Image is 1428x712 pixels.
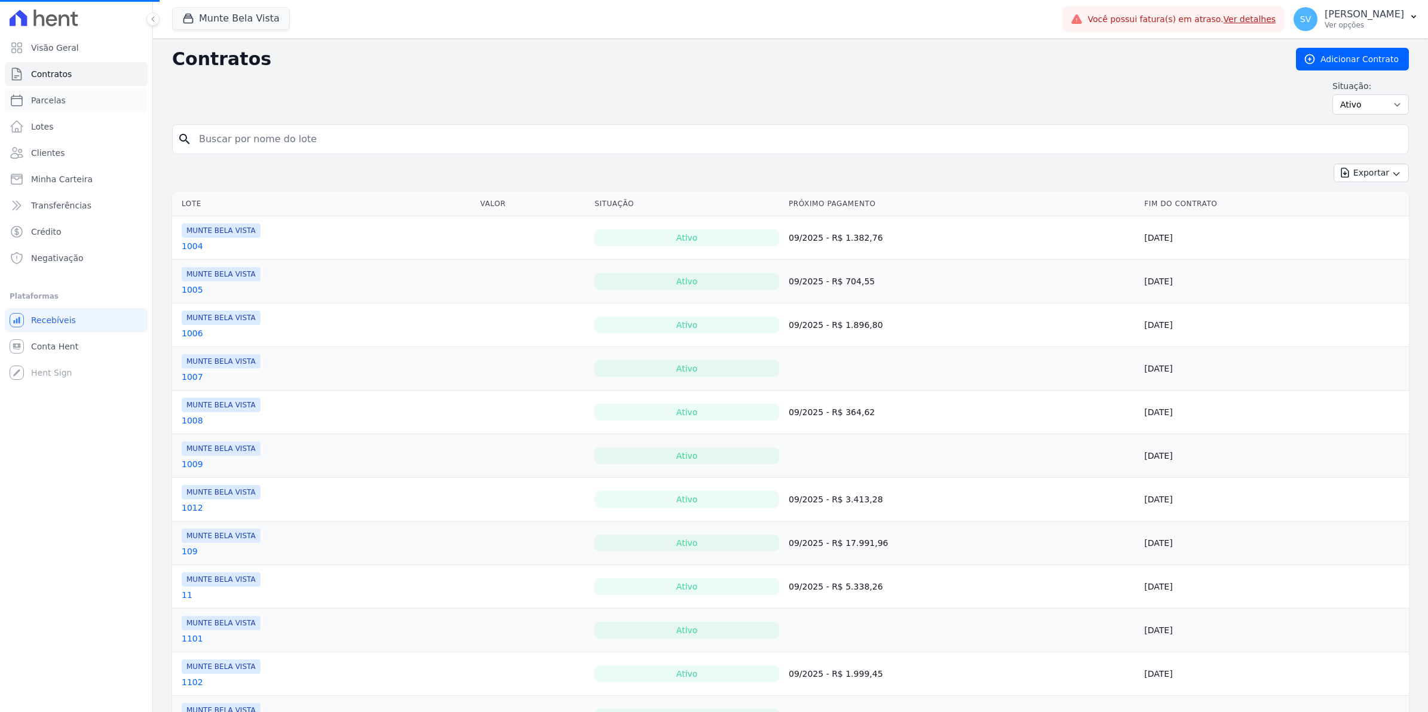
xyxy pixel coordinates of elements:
div: Ativo [595,665,779,682]
td: [DATE] [1139,565,1409,609]
a: Minha Carteira [5,167,148,191]
div: Ativo [595,447,779,464]
span: MUNTE BELA VISTA [182,572,261,587]
a: 1009 [182,458,203,470]
a: Contratos [5,62,148,86]
span: SV [1300,15,1311,23]
a: Transferências [5,194,148,217]
span: MUNTE BELA VISTA [182,311,261,325]
div: Ativo [595,229,779,246]
a: Ver detalhes [1224,14,1276,24]
a: Clientes [5,141,148,165]
span: Parcelas [31,94,66,106]
div: Ativo [595,273,779,290]
span: Clientes [31,147,65,159]
a: Adicionar Contrato [1296,48,1409,70]
td: [DATE] [1139,652,1409,696]
a: Crédito [5,220,148,244]
th: Fim do Contrato [1139,192,1409,216]
th: Próximo Pagamento [784,192,1139,216]
span: MUNTE BELA VISTA [182,267,261,281]
a: 09/2025 - R$ 704,55 [789,277,875,286]
div: Ativo [595,317,779,333]
span: MUNTE BELA VISTA [182,485,261,499]
td: [DATE] [1139,521,1409,565]
a: 1006 [182,327,203,339]
span: Negativação [31,252,84,264]
a: 1101 [182,633,203,645]
a: Lotes [5,115,148,139]
div: Plataformas [10,289,143,303]
p: Ver opções [1325,20,1404,30]
a: 09/2025 - R$ 1.382,76 [789,233,883,243]
h2: Contratos [172,48,1277,70]
span: Crédito [31,226,62,238]
td: [DATE] [1139,303,1409,347]
div: Ativo [595,491,779,508]
i: search [177,132,192,146]
div: Ativo [595,622,779,639]
a: 09/2025 - R$ 1.999,45 [789,669,883,679]
label: Situação: [1332,80,1409,92]
td: [DATE] [1139,260,1409,303]
td: [DATE] [1139,391,1409,434]
td: [DATE] [1139,216,1409,260]
span: MUNTE BELA VISTA [182,529,261,543]
a: Visão Geral [5,36,148,60]
a: 1004 [182,240,203,252]
td: [DATE] [1139,347,1409,391]
span: MUNTE BELA VISTA [182,616,261,630]
a: 1008 [182,415,203,426]
a: 09/2025 - R$ 3.413,28 [789,495,883,504]
span: MUNTE BELA VISTA [182,659,261,674]
p: [PERSON_NAME] [1325,8,1404,20]
td: [DATE] [1139,478,1409,521]
th: Situação [590,192,784,216]
th: Lote [172,192,476,216]
button: Munte Bela Vista [172,7,290,30]
a: 09/2025 - R$ 364,62 [789,407,875,417]
a: 1007 [182,371,203,383]
div: Ativo [595,404,779,421]
span: Transferências [31,200,91,211]
span: Visão Geral [31,42,79,54]
a: Recebíveis [5,308,148,332]
span: MUNTE BELA VISTA [182,398,261,412]
a: Conta Hent [5,334,148,358]
button: SV [PERSON_NAME] Ver opções [1284,2,1428,36]
span: MUNTE BELA VISTA [182,441,261,456]
span: Contratos [31,68,72,80]
div: Ativo [595,360,779,377]
th: Valor [476,192,590,216]
td: [DATE] [1139,609,1409,652]
div: Ativo [595,578,779,595]
input: Buscar por nome do lote [192,127,1404,151]
span: Você possui fatura(s) em atraso. [1087,13,1276,26]
a: 1005 [182,284,203,296]
button: Exportar [1334,164,1409,182]
a: 1012 [182,502,203,514]
a: 09/2025 - R$ 17.991,96 [789,538,888,548]
a: 09/2025 - R$ 1.896,80 [789,320,883,330]
span: Minha Carteira [31,173,93,185]
a: Parcelas [5,88,148,112]
span: Lotes [31,121,54,133]
div: Ativo [595,535,779,551]
a: 109 [182,545,198,557]
a: 09/2025 - R$ 5.338,26 [789,582,883,591]
a: 11 [182,589,192,601]
td: [DATE] [1139,434,1409,478]
span: Recebíveis [31,314,76,326]
a: Negativação [5,246,148,270]
span: Conta Hent [31,340,78,352]
a: 1102 [182,676,203,688]
span: MUNTE BELA VISTA [182,354,261,369]
span: MUNTE BELA VISTA [182,223,261,238]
